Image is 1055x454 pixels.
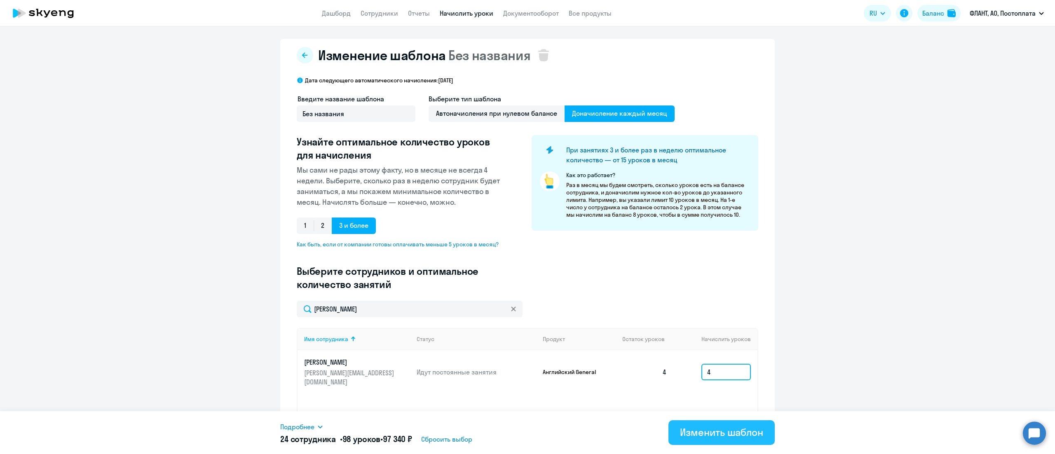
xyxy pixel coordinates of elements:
h5: 24 сотрудника • • [280,433,412,445]
p: Раз в месяц мы будем смотреть, сколько уроков есть на балансе сотрудника, и доначислим нужное кол... [566,181,750,218]
p: ФЛАНТ, АО, Постоплата [970,8,1036,18]
p: [PERSON_NAME][EMAIL_ADDRESS][DOMAIN_NAME] [304,368,396,386]
span: Автоначисления при нулевом балансе [429,105,565,122]
div: Продукт [543,335,565,343]
button: Изменить шаблон [668,420,775,445]
a: [PERSON_NAME][PERSON_NAME][EMAIL_ADDRESS][DOMAIN_NAME] [304,358,410,386]
span: Сбросить выбор [421,434,472,444]
span: 98 уроков [342,434,381,444]
p: Как это работает? [566,171,750,179]
button: ФЛАНТ, АО, Постоплата [966,3,1048,23]
div: Имя сотрудника [304,335,348,343]
div: Статус [417,335,536,343]
span: 3 и более [332,218,376,234]
div: Изменить шаблон [680,426,763,439]
td: 4 [616,350,673,394]
a: Сотрудники [361,9,398,17]
a: Отчеты [408,9,430,17]
span: 2 [314,218,332,234]
input: Поиск по имени, email, продукту или статусу [297,301,523,317]
span: Подробнее [280,422,314,432]
span: RU [870,8,877,18]
h4: Выберите тип шаблона [429,94,675,104]
p: Дата следующего автоматического начисления: [DATE] [305,77,453,84]
a: Начислить уроки [440,9,493,17]
a: Все продукты [569,9,612,17]
a: Дашборд [322,9,351,17]
button: Балансbalance [917,5,961,21]
p: [PERSON_NAME] [304,358,396,367]
a: Документооборот [503,9,559,17]
p: Английский General [543,368,605,376]
p: Мы сами не рады этому факту, но в месяце не всегда 4 недели. Выберите, сколько раз в неделю сотру... [297,165,505,208]
div: Имя сотрудника [304,335,410,343]
div: Статус [417,335,434,343]
div: Баланс [922,8,944,18]
span: 97 340 ₽ [383,434,412,444]
button: RU [864,5,891,21]
span: Введите название шаблона [298,95,384,103]
span: Остаток уроков [622,335,665,343]
span: 1 [297,218,314,234]
span: Изменение шаблона [318,47,446,63]
div: Продукт [543,335,616,343]
div: Остаток уроков [622,335,673,343]
p: Идут постоянные занятия [417,367,536,377]
span: Как быть, если от компании готовы оплачивать меньше 5 уроков в месяц? [297,241,505,248]
img: balance [947,9,956,17]
h3: Узнайте оптимальное количество уроков для начисления [297,135,505,161]
span: Без названия [448,47,530,63]
span: Доначисление каждый месяц [565,105,675,122]
h3: Выберите сотрудников и оптимальное количество занятий [297,264,505,291]
input: Без названия [297,105,415,122]
th: Начислить уроков [673,328,757,350]
h4: При занятиях 3 и более раз в неделю оптимальное количество — от 15 уроков в месяц [566,145,744,165]
img: pointer-circle [540,171,560,191]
